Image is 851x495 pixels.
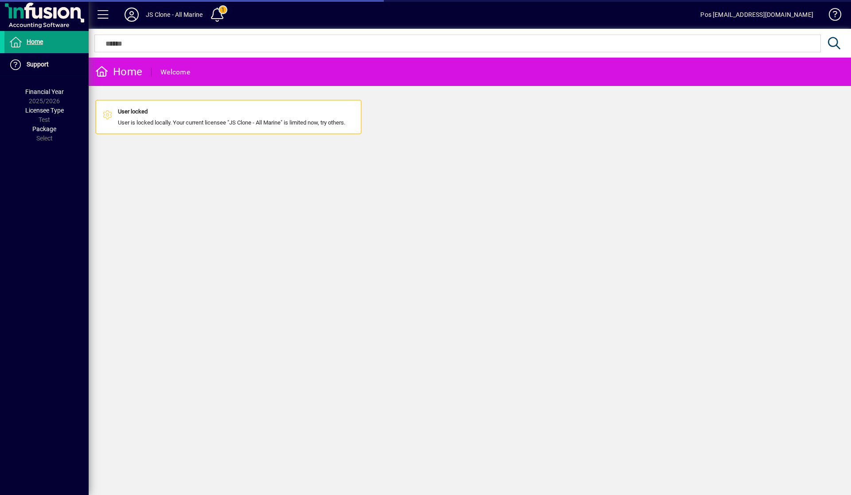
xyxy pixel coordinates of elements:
[95,65,142,79] div: Home
[4,54,89,76] a: Support
[822,2,840,31] a: Knowledge Base
[146,8,203,22] div: JS Clone - All Marine
[25,88,64,95] span: Financial Year
[25,107,64,114] span: Licensee Type
[32,125,56,133] span: Package
[117,7,146,23] button: Profile
[700,8,813,22] div: Pos [EMAIL_ADDRESS][DOMAIN_NAME]
[118,107,345,127] div: User is locked locally. Your current licensee "JS Clone - All Marine" is limited now, try others.
[118,107,345,116] div: User locked
[27,38,43,45] span: Home
[27,61,49,68] span: Support
[160,65,190,79] div: Welcome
